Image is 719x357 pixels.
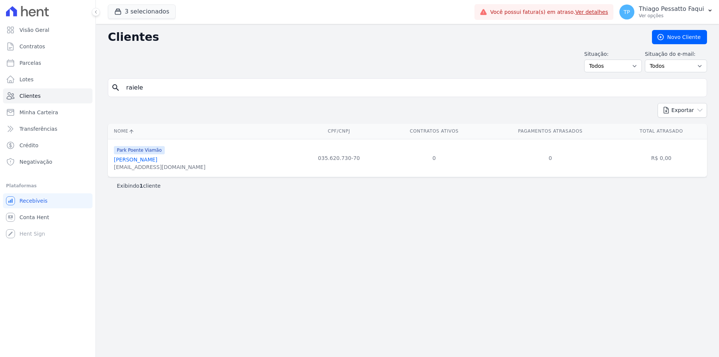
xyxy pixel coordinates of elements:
a: [PERSON_NAME] [114,157,157,163]
p: Exibindo cliente [117,182,161,190]
span: Minha Carteira [19,109,58,116]
span: TP [624,9,630,15]
td: 0 [485,139,616,177]
p: Ver opções [639,13,704,19]
input: Buscar por nome, CPF ou e-mail [122,80,704,95]
span: Park Poente Viamão [114,146,165,154]
p: Thiago Pessatto Faqui [639,5,704,13]
th: Total Atrasado [616,124,707,139]
div: Plataformas [6,181,90,190]
a: Contratos [3,39,92,54]
label: Situação do e-mail: [645,50,707,58]
a: Visão Geral [3,22,92,37]
span: Negativação [19,158,52,166]
th: Contratos Ativos [383,124,485,139]
th: Nome [108,124,294,139]
th: Pagamentos Atrasados [485,124,616,139]
a: Negativação [3,154,92,169]
button: TP Thiago Pessatto Faqui Ver opções [613,1,719,22]
i: search [111,83,120,92]
span: Visão Geral [19,26,49,34]
th: CPF/CNPJ [294,124,383,139]
label: Situação: [584,50,642,58]
a: Ver detalhes [575,9,608,15]
button: 3 selecionados [108,4,176,19]
span: Crédito [19,142,39,149]
td: 0 [383,139,485,177]
span: Conta Hent [19,214,49,221]
span: Transferências [19,125,57,133]
button: Exportar [658,103,707,118]
b: 1 [139,183,143,189]
td: 035.620.730-70 [294,139,383,177]
a: Parcelas [3,55,92,70]
a: Minha Carteira [3,105,92,120]
h2: Clientes [108,30,640,44]
span: Parcelas [19,59,41,67]
a: Conta Hent [3,210,92,225]
span: Você possui fatura(s) em atraso. [490,8,608,16]
a: Novo Cliente [652,30,707,44]
span: Lotes [19,76,34,83]
td: R$ 0,00 [616,139,707,177]
span: Recebíveis [19,197,48,205]
a: Crédito [3,138,92,153]
a: Lotes [3,72,92,87]
a: Transferências [3,121,92,136]
a: Recebíveis [3,193,92,208]
span: Clientes [19,92,40,100]
div: [EMAIL_ADDRESS][DOMAIN_NAME] [114,163,206,171]
a: Clientes [3,88,92,103]
span: Contratos [19,43,45,50]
